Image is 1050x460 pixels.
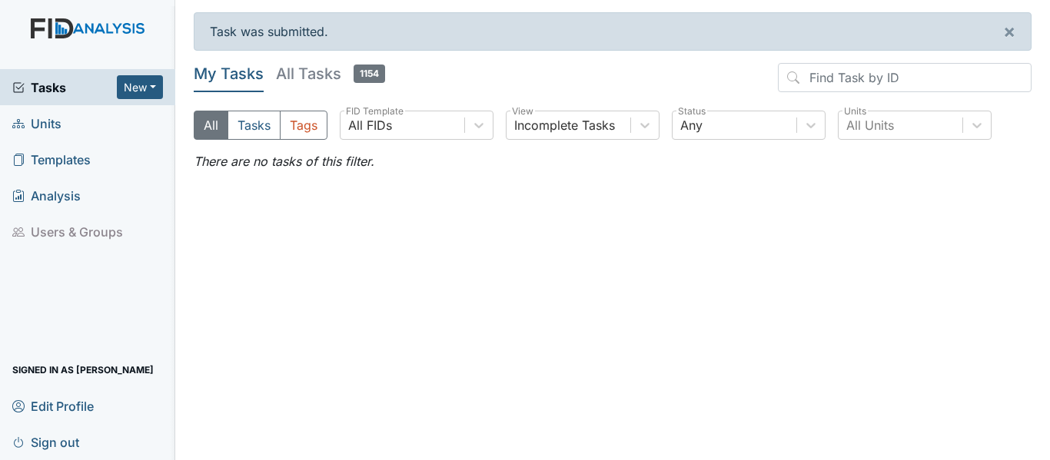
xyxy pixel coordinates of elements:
div: All FIDs [348,116,392,134]
h5: All Tasks [276,63,385,84]
em: There are no tasks of this filter. [194,154,374,169]
div: All Units [846,116,894,134]
input: Find Task by ID [778,63,1032,92]
div: Any [680,116,703,134]
span: Units [12,111,61,135]
a: Tasks [12,78,117,97]
span: Signed in as [PERSON_NAME] [12,358,154,382]
button: Tasks [228,111,281,140]
button: All [194,111,228,140]
span: × [1003,20,1015,42]
div: Incomplete Tasks [514,116,615,134]
h5: My Tasks [194,63,264,84]
button: × [988,13,1031,50]
div: Task was submitted. [194,12,1032,51]
span: Templates [12,147,91,171]
span: 1154 [354,65,385,83]
button: Tags [280,111,327,140]
span: Analysis [12,184,81,207]
button: New [117,75,163,99]
div: Type filter [194,111,327,140]
span: Edit Profile [12,394,94,418]
span: Sign out [12,430,79,454]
